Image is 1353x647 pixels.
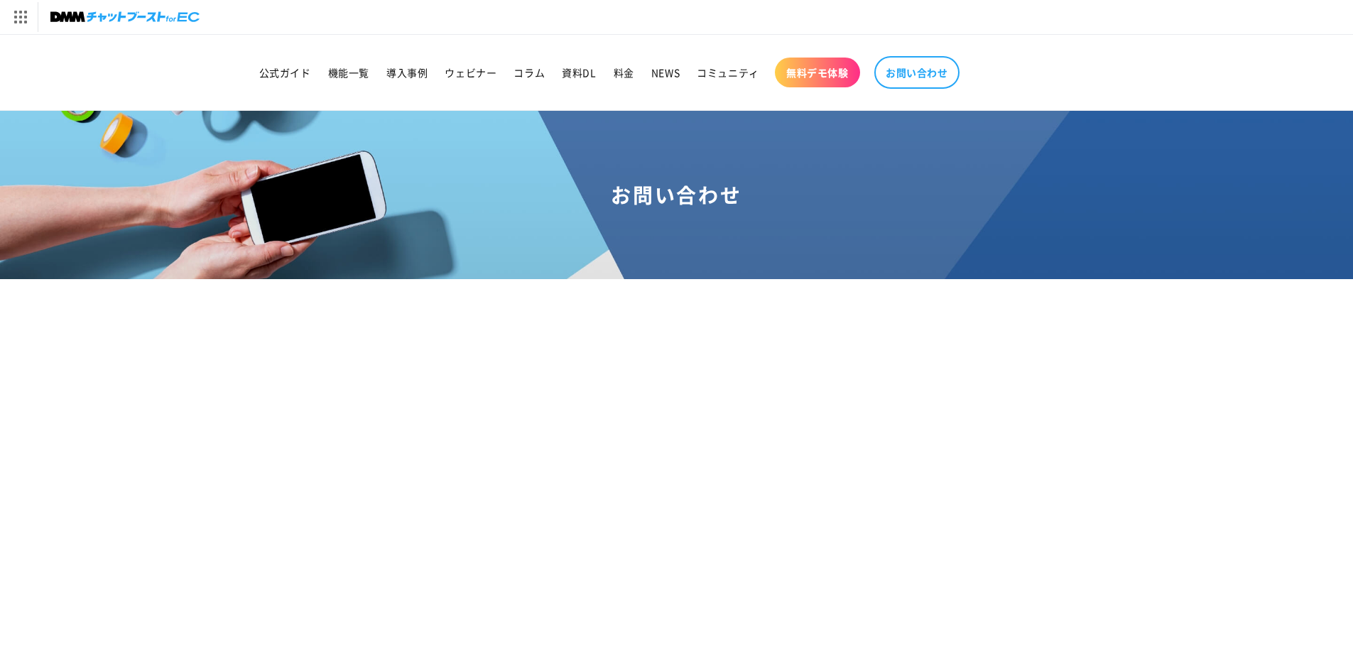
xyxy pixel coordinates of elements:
a: コミュニティ [688,58,768,87]
span: 資料DL [562,66,596,79]
a: 公式ガイド [251,58,320,87]
a: 機能一覧 [320,58,378,87]
a: NEWS [643,58,688,87]
img: チャットブーストforEC [50,7,200,27]
img: サービス [2,2,38,32]
span: コラム [514,66,545,79]
a: 無料デモ体験 [775,58,860,87]
span: NEWS [651,66,680,79]
span: 無料デモ体験 [786,66,849,79]
a: お問い合わせ [874,56,960,89]
a: ウェビナー [436,58,505,87]
a: 導入事例 [378,58,436,87]
span: 機能一覧 [328,66,369,79]
span: ウェビナー [445,66,496,79]
h1: お問い合わせ [17,182,1336,207]
a: 料金 [605,58,643,87]
span: 料金 [614,66,634,79]
span: 公式ガイド [259,66,311,79]
span: お問い合わせ [886,66,948,79]
span: コミュニティ [697,66,759,79]
span: 導入事例 [386,66,428,79]
a: コラム [505,58,553,87]
a: 資料DL [553,58,604,87]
